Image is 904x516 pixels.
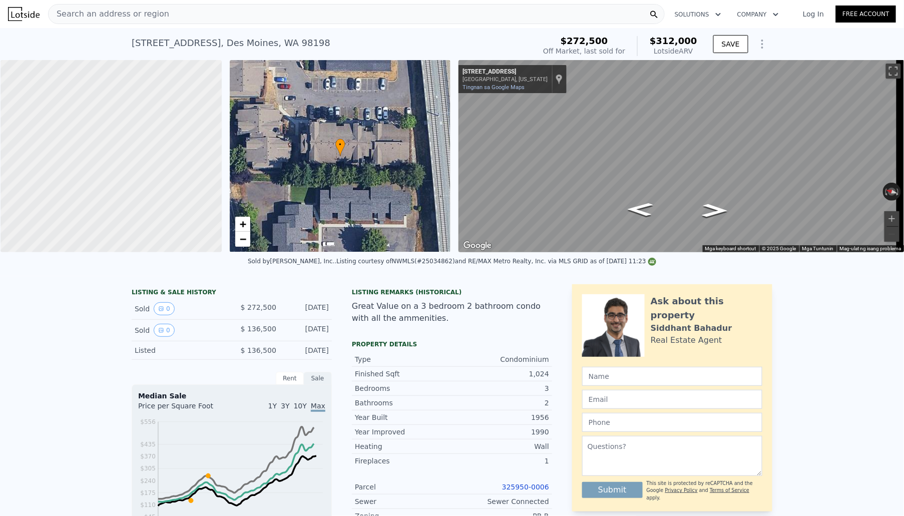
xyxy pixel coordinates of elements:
div: 2 [452,398,549,408]
div: Listed [135,345,224,355]
path: Magpahilaga, 30th Ave S [616,200,664,220]
button: SAVE [713,35,748,53]
a: Terms of Service [710,487,749,493]
button: Show Options [752,34,772,54]
div: Sold [135,302,224,315]
div: Bathrooms [355,398,452,408]
button: Solutions [667,6,729,24]
span: 3Y [281,402,289,410]
div: Median Sale [138,391,325,401]
div: Listing Remarks (Historical) [352,288,552,296]
tspan: $435 [140,441,156,448]
div: Finished Sqft [355,369,452,379]
button: View historical data [154,302,175,315]
div: Lotside ARV [650,46,697,56]
button: I-reset ang view [882,186,902,198]
button: Mag-zoom in [884,211,899,226]
div: [GEOGRAPHIC_DATA], [US_STATE] [463,76,548,83]
div: Real Estate Agent [651,334,722,346]
div: 1956 [452,412,549,422]
a: Zoom in [235,217,250,232]
tspan: $110 [140,501,156,508]
tspan: $305 [140,465,156,472]
tspan: $556 [140,418,156,425]
span: © 2025 Google [762,246,796,251]
div: 1,024 [452,369,549,379]
span: • [335,140,345,149]
div: Ask about this property [651,294,762,322]
a: Log In [791,9,836,19]
span: − [239,233,246,245]
div: 1 [452,456,549,466]
div: Parcel [355,482,452,492]
div: [STREET_ADDRESS] [463,68,548,76]
div: Sewer [355,496,452,506]
div: 3 [452,383,549,393]
div: • [335,139,345,156]
div: Sewer Connected [452,496,549,506]
div: Fireplaces [355,456,452,466]
div: 1990 [452,427,549,437]
span: $ 272,500 [241,303,276,311]
div: Heating [355,441,452,451]
button: Company [729,6,787,24]
button: I-rotate pa-clockwise [896,183,901,201]
span: + [239,218,246,230]
div: [DATE] [284,345,329,355]
div: [STREET_ADDRESS] , Des Moines , WA 98198 [132,36,330,50]
div: Bedrooms [355,383,452,393]
button: I-toggle ang fullscreen view [886,64,901,79]
div: Sold [135,324,224,337]
a: Privacy Policy [665,487,698,493]
a: 325950-0006 [502,483,549,491]
div: Rent [276,372,304,385]
a: Zoom out [235,232,250,247]
tspan: $175 [140,489,156,496]
span: 10Y [294,402,307,410]
img: Lotside [8,7,40,21]
span: Search an address or region [49,8,169,20]
input: Phone [582,413,762,432]
div: Sale [304,372,332,385]
div: LISTING & SALE HISTORY [132,288,332,298]
button: Mag-zoom out [884,227,899,242]
div: Price per Square Foot [138,401,232,417]
div: Sold by [PERSON_NAME], Inc. . [248,258,336,265]
a: Mga Tuntunin (bubukas sa bagong tab) [802,246,834,251]
button: I-rotate pa-counterclockwise [883,183,888,201]
div: Property details [352,340,552,348]
input: Name [582,367,762,386]
button: View historical data [154,324,175,337]
img: Google [461,239,494,252]
div: Year Built [355,412,452,422]
div: Year Improved [355,427,452,437]
div: Siddhant Bahadur [651,322,732,334]
span: $272,500 [561,36,608,46]
div: Type [355,354,452,364]
tspan: $240 [140,477,156,484]
span: $ 136,500 [241,346,276,354]
a: Buksan ang lugar na ito sa Google Maps (magbubukas ng bagong window) [461,239,494,252]
span: Max [311,402,325,412]
span: $ 136,500 [241,325,276,333]
button: Mga keyboard shortcut [705,245,756,252]
div: Great Value on a 3 bedroom 2 bathroom condo with all the ammenities. [352,300,552,324]
img: NWMLS Logo [648,258,656,266]
a: Ipakita ang lokasyon sa mapa [556,74,563,85]
a: Free Account [836,6,896,23]
div: [DATE] [284,324,329,337]
path: Magpatimog, 30th Ave S [691,201,739,220]
div: [DATE] [284,302,329,315]
a: Mag-ulat ng isang problema [840,246,901,251]
span: 1Y [268,402,277,410]
a: Tingnan sa Google Maps [463,84,525,91]
div: Off Market, last sold for [543,46,625,56]
span: $312,000 [650,36,697,46]
tspan: $370 [140,453,156,460]
div: Wall [452,441,549,451]
input: Email [582,390,762,409]
div: This site is protected by reCAPTCHA and the Google and apply. [647,480,762,501]
div: Condominium [452,354,549,364]
div: Listing courtesy of NWMLS (#25034862) and RE/MAX Metro Realty, Inc. via MLS GRID as of [DATE] 11:23 [336,258,656,265]
button: Submit [582,482,643,498]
